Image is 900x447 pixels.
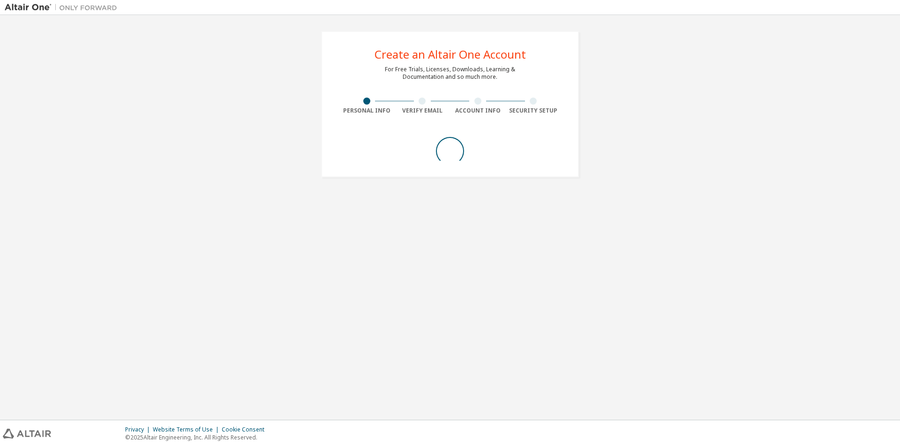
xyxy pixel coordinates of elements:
[3,429,51,439] img: altair_logo.svg
[375,49,526,60] div: Create an Altair One Account
[506,107,562,114] div: Security Setup
[395,107,450,114] div: Verify Email
[5,3,122,12] img: Altair One
[125,426,153,433] div: Privacy
[450,107,506,114] div: Account Info
[385,66,515,81] div: For Free Trials, Licenses, Downloads, Learning & Documentation and so much more.
[153,426,222,433] div: Website Terms of Use
[339,107,395,114] div: Personal Info
[222,426,270,433] div: Cookie Consent
[125,433,270,441] p: © 2025 Altair Engineering, Inc. All Rights Reserved.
